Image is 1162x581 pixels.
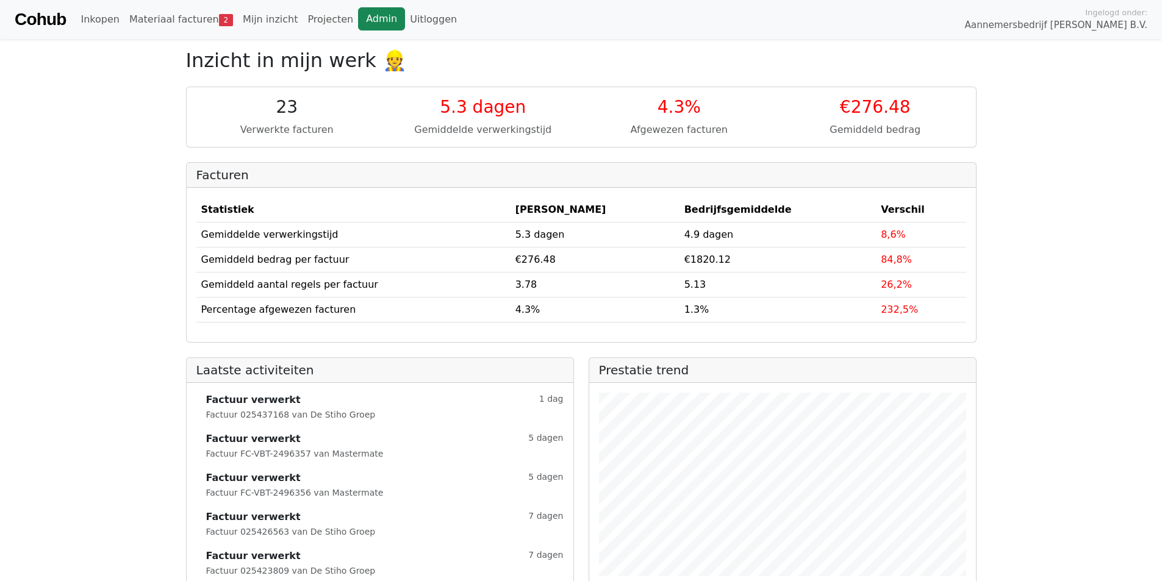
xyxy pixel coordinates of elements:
span: 26,2% [881,279,912,290]
strong: Factuur verwerkt [206,510,301,524]
small: 7 dagen [528,510,563,524]
h2: Inzicht in mijn werk 👷 [186,49,977,72]
span: 232,5% [881,304,918,315]
small: 7 dagen [528,549,563,563]
td: Gemiddeld bedrag per factuur [196,247,511,272]
th: Statistiek [196,198,511,223]
small: Factuur 025437168 van De Stiho Groep [206,410,376,419]
a: Materiaal facturen2 [124,7,238,32]
a: Uitloggen [405,7,462,32]
a: Inkopen [76,7,124,32]
div: 5.3 dagen [392,97,574,118]
td: Gemiddeld aantal regels per factuur [196,272,511,297]
div: 4.3% [589,97,770,118]
h2: Facturen [196,168,966,182]
div: 23 [196,97,378,118]
a: Cohub [15,5,66,34]
th: Verschil [876,198,966,223]
span: Ingelogd onder: [1085,7,1147,18]
strong: Factuur verwerkt [206,393,301,407]
th: [PERSON_NAME] [511,198,680,223]
h2: Laatste activiteiten [196,363,564,377]
td: 5.13 [680,272,877,297]
div: €276.48 [784,97,966,118]
small: 5 dagen [528,471,563,485]
div: Gemiddelde verwerkingstijd [392,123,574,137]
td: 5.3 dagen [511,222,680,247]
span: 8,6% [881,229,906,240]
div: Gemiddeld bedrag [784,123,966,137]
div: Verwerkte facturen [196,123,378,137]
small: Factuur 025423809 van De Stiho Groep [206,566,376,576]
td: €276.48 [511,247,680,272]
td: Gemiddelde verwerkingstijd [196,222,511,247]
a: Admin [358,7,405,30]
td: 1.3% [680,297,877,322]
span: 2 [219,14,233,26]
td: 3.78 [511,272,680,297]
small: 1 dag [539,393,564,407]
span: 84,8% [881,254,912,265]
small: Factuur FC-VBT-2496357 van Mastermate [206,449,384,458]
small: 5 dagen [528,432,563,446]
td: €1820.12 [680,247,877,272]
a: Mijn inzicht [238,7,303,32]
div: Afgewezen facturen [589,123,770,137]
h2: Prestatie trend [599,363,966,377]
small: Factuur 025426563 van De Stiho Groep [206,527,376,536]
span: Aannemersbedrijf [PERSON_NAME] B.V. [964,18,1147,32]
strong: Factuur verwerkt [206,549,301,563]
td: Percentage afgewezen facturen [196,297,511,322]
strong: Factuur verwerkt [206,471,301,485]
strong: Factuur verwerkt [206,432,301,446]
a: Projecten [303,7,358,32]
td: 4.9 dagen [680,222,877,247]
th: Bedrijfsgemiddelde [680,198,877,223]
small: Factuur FC-VBT-2496356 van Mastermate [206,488,384,497]
td: 4.3% [511,297,680,322]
